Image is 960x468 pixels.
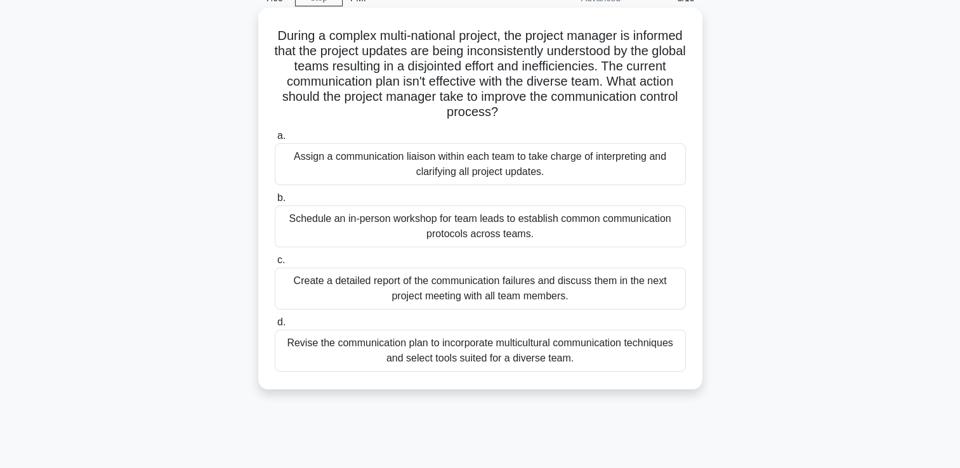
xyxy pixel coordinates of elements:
[277,316,286,327] span: d.
[275,330,686,372] div: Revise the communication plan to incorporate multicultural communication techniques and select to...
[275,268,686,309] div: Create a detailed report of the communication failures and discuss them in the next project meeti...
[273,28,687,120] h5: During a complex multi-national project, the project manager is informed that the project updates...
[277,254,285,265] span: c.
[277,192,286,203] span: b.
[277,130,286,141] span: a.
[275,143,686,185] div: Assign a communication liaison within each team to take charge of interpreting and clarifying all...
[275,205,686,247] div: Schedule an in-person workshop for team leads to establish common communication protocols across ...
